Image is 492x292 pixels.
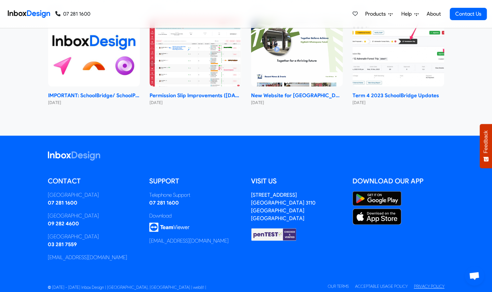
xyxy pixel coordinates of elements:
[150,18,241,87] img: Permission Slip Improvements (June 2024)
[48,254,127,260] a: [EMAIL_ADDRESS][DOMAIN_NAME]
[483,130,489,153] span: Feedback
[365,10,388,18] span: Products
[425,7,443,20] a: About
[251,18,343,106] a: New Website for Whangaparāoa College New Website for [GEOGRAPHIC_DATA] [DATE]
[150,18,241,106] a: Permission Slip Improvements (June 2024) Permission Slip Improvements ([DATE]) [DATE]
[149,191,241,199] div: Telephone Support
[480,124,492,168] button: Feedback - Show survey
[414,284,445,289] a: Privacy Policy
[48,212,140,220] div: [GEOGRAPHIC_DATA]
[352,100,444,106] small: [DATE]
[55,10,90,18] a: 07 281 1600
[48,220,79,227] a: 09 282 4600
[363,7,395,20] a: Products
[48,18,140,87] img: IMPORTANT: SchoolBridge/ SchoolPoint Data- Sharing Information- NEW 2024
[352,18,444,87] img: Term 4 2023 SchoolBridge Updates
[48,285,206,290] span: © [DATE] - [DATE] Inbox Design | [GEOGRAPHIC_DATA], [GEOGRAPHIC_DATA] | web81 |
[352,18,444,106] a: Term 4 2023 SchoolBridge Updates Term 4 2023 SchoolBridge Updates [DATE]
[149,200,179,206] a: 07 281 1600
[352,92,444,100] strong: Term 4 2023 SchoolBridge Updates
[149,222,190,232] img: logo_teamviewer.svg
[48,233,140,241] div: [GEOGRAPHIC_DATA]
[48,200,77,206] a: 07 281 1600
[48,100,140,106] small: [DATE]
[401,10,414,18] span: Help
[352,208,401,225] img: Apple App Store
[149,212,241,220] div: Download
[251,176,343,186] h5: Visit us
[251,192,315,221] address: [STREET_ADDRESS] [GEOGRAPHIC_DATA] 3110 [GEOGRAPHIC_DATA] [GEOGRAPHIC_DATA]
[251,228,297,241] img: Checked & Verified by penTEST
[465,266,484,285] a: Open chat
[251,192,315,221] a: [STREET_ADDRESS][GEOGRAPHIC_DATA] 3110[GEOGRAPHIC_DATA][GEOGRAPHIC_DATA]
[251,231,297,237] a: Checked & Verified by penTEST
[328,284,349,289] a: Our Terms
[48,151,100,161] img: logo_inboxdesign_white.svg
[149,238,229,244] a: [EMAIL_ADDRESS][DOMAIN_NAME]
[251,100,343,106] small: [DATE]
[399,7,421,20] a: Help
[48,92,140,100] strong: IMPORTANT: SchoolBridge/ SchoolPoint Data- Sharing Information- NEW 2024
[450,8,487,20] a: Contact Us
[149,176,241,186] h5: Support
[352,176,445,186] h5: Download our App
[48,241,77,247] a: 03 281 7559
[251,92,343,100] strong: New Website for [GEOGRAPHIC_DATA]
[352,191,401,206] img: Google Play Store
[48,176,140,186] h5: Contact
[48,191,140,199] div: [GEOGRAPHIC_DATA]
[48,18,140,106] a: IMPORTANT: SchoolBridge/ SchoolPoint Data- Sharing Information- NEW 2024 IMPORTANT: SchoolBridge/...
[150,100,241,106] small: [DATE]
[150,92,241,100] strong: Permission Slip Improvements ([DATE])
[355,284,408,289] a: Acceptable Usage Policy
[251,18,343,87] img: New Website for Whangaparāoa College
